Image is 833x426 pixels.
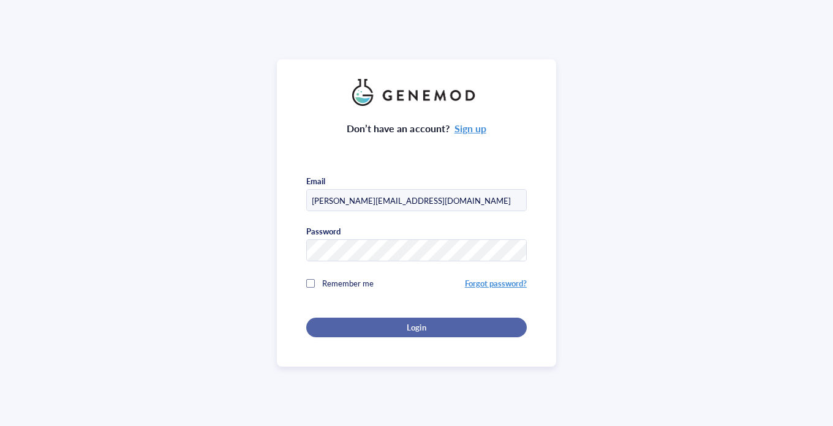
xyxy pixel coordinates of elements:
a: Forgot password? [465,277,527,289]
button: Login [306,318,527,337]
span: Remember me [322,277,374,289]
a: Sign up [454,121,486,135]
div: Password [306,226,341,237]
span: Login [407,322,426,333]
div: Don’t have an account? [347,121,486,136]
div: Email [306,176,325,187]
img: genemod_logo_light-BcqUzbGq.png [352,79,481,106]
